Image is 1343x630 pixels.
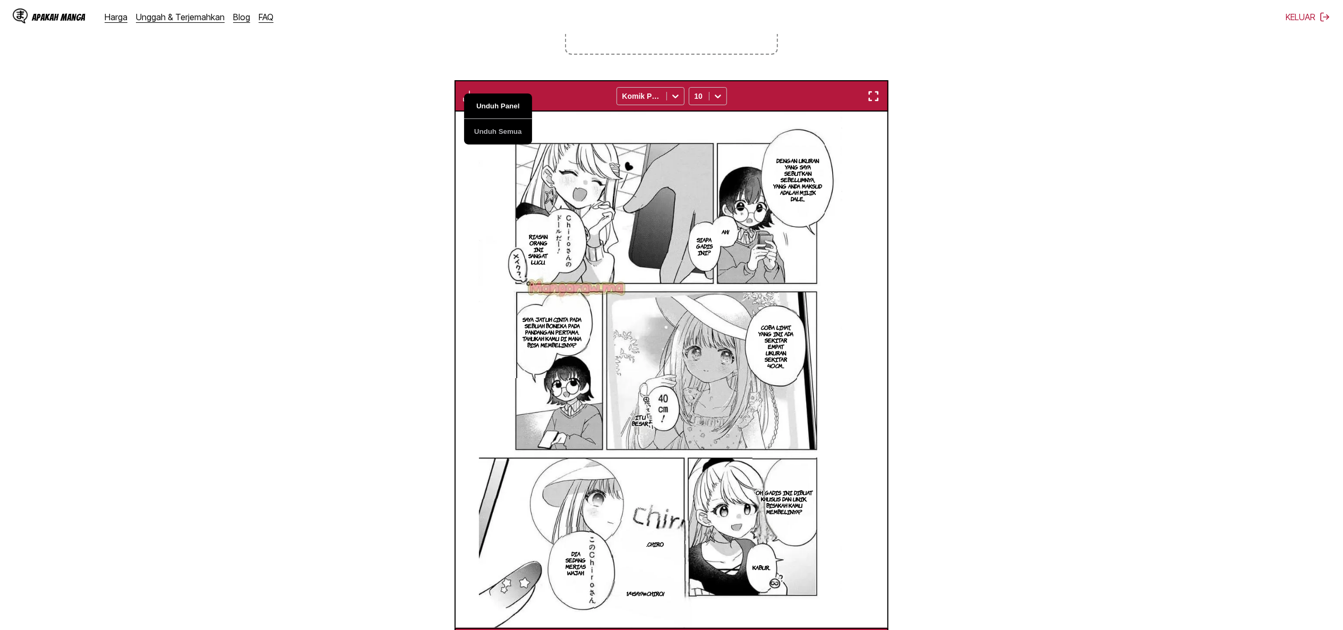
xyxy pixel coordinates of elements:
[136,12,225,22] a: Unggah & Terjemahkan
[523,316,581,348] font: Saya jatuh cinta pada sebuah boneka pada pandangan pertama. Tahukah kamu di mana bisa membelinya?
[233,12,250,22] a: Blog
[566,550,586,576] font: Dia sedang merias wajah.
[758,323,793,369] font: Coba lihat, yang ini ada sekitar empat ukuran. Sekitar 40cm...
[464,93,532,119] button: Unduh Panel
[1286,12,1330,22] button: KELUAR
[696,236,713,256] font: Siapa gadis ini?
[753,564,771,571] font: Kabur...
[464,119,532,144] button: Unduh Semua
[722,228,729,235] font: Ah!
[774,157,823,202] font: Dengan ukuran yang saya sebutkan sebelumnya, yang Anda maksud adalah milik Dale...
[105,12,127,22] a: Harga
[1286,12,1315,22] font: KELUAR
[529,233,549,266] font: Riasan orang ini sangat lucu.
[867,90,880,103] img: Masuk ke layar penuh
[627,590,664,597] font: 1/4saya#Chiro!
[632,413,648,427] font: Itu besar.
[463,90,476,103] img: Unduh gambar terjemahan
[13,8,28,23] img: Logo IsManga
[259,12,273,22] a: FAQ
[1320,12,1330,22] img: Keluar
[13,8,105,25] a: Logo IsMangaApakah Manga
[32,12,85,22] font: Apakah Manga
[479,112,842,628] img: Panel Manga
[756,489,813,515] font: Oh, gadis ini dibuat khusus dan unik. Bisakah kamu membelinya?
[646,540,664,548] font: .Chiro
